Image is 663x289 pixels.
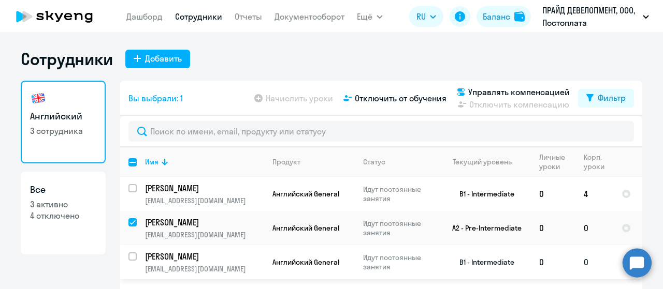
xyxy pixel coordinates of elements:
td: 0 [575,245,613,279]
td: 0 [575,211,613,245]
button: ПРАЙД ДЕВЕЛОПМЕНТ, ООО, Постоплата [537,4,654,29]
input: Поиск по имени, email, продукту или статусу [128,121,634,142]
p: [PERSON_NAME] [145,182,262,194]
div: Продукт [272,157,354,166]
a: [PERSON_NAME] [145,182,264,194]
p: [EMAIL_ADDRESS][DOMAIN_NAME] [145,264,264,273]
a: [PERSON_NAME] [145,217,264,228]
td: 0 [531,245,575,279]
p: 3 сотрудника [30,125,96,136]
td: A2 - Pre-Intermediate [435,211,531,245]
h1: Сотрудники [21,49,113,69]
div: Имя [145,157,158,166]
td: B1 - Intermediate [435,245,531,279]
div: Продукт [272,157,300,166]
td: 0 [531,211,575,245]
div: Корп. уроки [584,153,613,171]
div: Добавить [145,52,182,65]
button: Ещё [357,6,383,27]
p: [EMAIL_ADDRESS][DOMAIN_NAME] [145,196,264,205]
p: Идут постоянные занятия [363,185,434,203]
span: Английский General [272,189,339,199]
div: Корп. уроки [584,153,606,171]
h3: Все [30,183,96,196]
div: Личные уроки [539,153,575,171]
span: Вы выбрали: 1 [128,92,183,104]
div: Статус [363,157,434,166]
a: Английский3 сотрудника [21,81,106,163]
span: Английский General [272,257,339,267]
span: Отключить от обучения [355,92,446,104]
span: Английский General [272,223,339,233]
p: 3 активно [30,199,96,210]
div: Статус [363,157,385,166]
a: [PERSON_NAME] [145,251,264,262]
img: english [30,90,47,107]
div: Баланс [483,10,510,23]
a: Отчеты [235,11,262,22]
td: B1 - Intermediate [435,177,531,211]
td: 4 [575,177,613,211]
div: Текущий уровень [453,157,512,166]
img: balance [514,11,525,22]
button: Добавить [125,50,190,68]
button: RU [409,6,443,27]
span: Ещё [357,10,372,23]
p: [PERSON_NAME] [145,217,262,228]
div: Фильтр [598,92,626,104]
p: [PERSON_NAME] [145,251,262,262]
p: [EMAIL_ADDRESS][DOMAIN_NAME] [145,230,264,239]
h3: Английский [30,110,96,123]
p: Идут постоянные занятия [363,253,434,271]
a: Сотрудники [175,11,222,22]
div: Текущий уровень [443,157,530,166]
span: RU [416,10,426,23]
a: Дашборд [126,11,163,22]
p: Идут постоянные занятия [363,219,434,237]
td: 0 [531,177,575,211]
div: Имя [145,157,264,166]
button: Фильтр [578,89,634,108]
a: Все3 активно4 отключено [21,172,106,254]
a: Документооборот [275,11,344,22]
p: 4 отключено [30,210,96,221]
button: Балансbalance [477,6,531,27]
div: Личные уроки [539,153,568,171]
p: ПРАЙД ДЕВЕЛОПМЕНТ, ООО, Постоплата [542,4,639,29]
span: Управлять компенсацией [468,86,570,98]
